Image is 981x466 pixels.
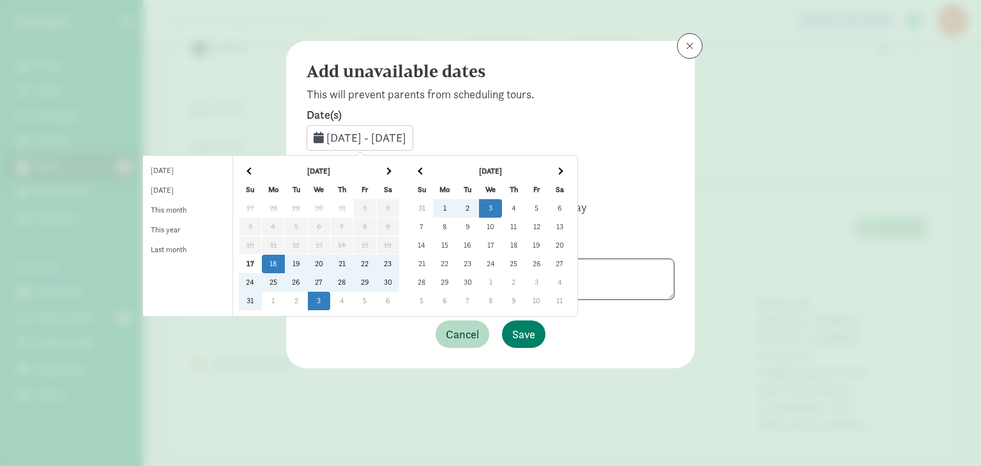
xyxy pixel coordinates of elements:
td: 25 [502,255,525,273]
td: 6 [376,292,399,310]
td: 5 [410,292,433,310]
th: Sa [376,181,399,199]
th: Tu [285,181,308,199]
td: 31 [410,199,433,218]
td: 10 [525,292,548,310]
td: 7 [410,218,433,236]
td: 1 [479,273,502,292]
td: 6 [433,292,456,310]
td: 19 [525,236,548,255]
th: Su [410,181,433,199]
th: Mo [262,181,285,199]
th: We [479,181,502,199]
td: 3 [479,199,502,218]
p: This will prevent parents from scheduling tours. [307,87,674,102]
td: 7 [456,292,479,310]
th: Th [330,181,353,199]
th: Mo [433,181,456,199]
td: 22 [353,255,376,273]
td: 14 [410,236,433,255]
td: 2 [456,199,479,218]
td: 4 [502,199,525,218]
button: Cancel [436,320,489,348]
td: 4 [548,273,571,292]
td: 25 [262,273,285,292]
li: [DATE] [143,161,232,181]
td: 22 [433,255,456,273]
th: Tu [456,181,479,199]
td: 27 [308,273,331,292]
td: 28 [330,273,353,292]
th: Sa [548,181,571,199]
td: 26 [285,273,308,292]
td: 3 [308,292,331,310]
li: This month [143,200,232,220]
td: 18 [502,236,525,255]
td: 23 [376,255,399,273]
td: 17 [239,255,262,273]
li: [DATE] [143,181,232,200]
td: 1 [433,199,456,218]
td: 20 [308,255,331,273]
span: Save [512,326,535,343]
td: 24 [239,273,262,292]
td: 9 [502,292,525,310]
th: [DATE] [262,162,376,181]
td: 21 [330,255,353,273]
span: [DATE] - [DATE] [326,130,406,145]
td: 29 [433,273,456,292]
h4: Add unavailable dates [307,61,664,82]
td: 8 [479,292,502,310]
th: We [308,181,331,199]
td: 13 [548,218,571,236]
td: 9 [456,218,479,236]
td: 10 [479,218,502,236]
li: Last month [143,240,232,260]
td: 19 [285,255,308,273]
td: 23 [456,255,479,273]
td: 21 [410,255,433,273]
span: Cancel [446,326,479,343]
td: 12 [525,218,548,236]
td: 15 [433,236,456,255]
td: 28 [410,273,433,292]
td: 29 [353,273,376,292]
td: 5 [353,292,376,310]
iframe: Chat Widget [917,405,981,466]
td: 27 [548,255,571,273]
td: 5 [525,199,548,218]
li: This year [143,220,232,240]
td: 20 [548,236,571,255]
th: [DATE] [433,162,548,181]
td: 24 [479,255,502,273]
th: Fr [525,181,548,199]
td: 11 [548,292,571,310]
td: 18 [262,255,285,273]
button: Save [502,320,545,348]
td: 1 [262,292,285,310]
td: 17 [479,236,502,255]
td: 26 [525,255,548,273]
td: 8 [433,218,456,236]
td: 4 [330,292,353,310]
td: 30 [456,273,479,292]
th: Su [239,181,262,199]
td: 30 [376,273,399,292]
th: Fr [353,181,376,199]
td: 11 [502,218,525,236]
td: 2 [502,273,525,292]
td: 31 [239,292,262,310]
td: 16 [456,236,479,255]
td: 6 [548,199,571,218]
label: Date(s) [307,107,674,123]
td: 3 [525,273,548,292]
th: Th [502,181,525,199]
td: 2 [285,292,308,310]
